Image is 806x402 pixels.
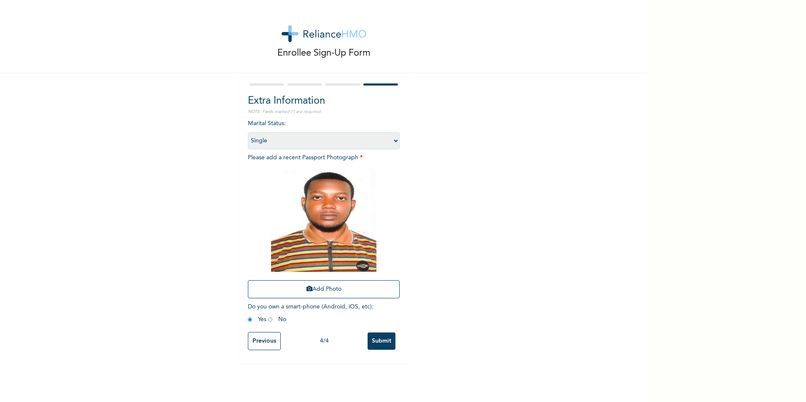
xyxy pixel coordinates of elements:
button: Add Photo [248,280,400,298]
input: Previous [248,332,281,350]
span: Please add a recent Passport Photograph [248,155,400,303]
span: Do you own a smart-phone (Android, iOS, etc) : Yes No [248,304,373,322]
p: NOTE: Fields marked (*) are required [248,109,400,115]
img: logo [282,25,366,42]
span: Marital Status : [248,121,400,144]
input: Submit [368,332,395,350]
div: 4 / 4 [281,337,368,346]
h2: Extra Information [248,94,400,109]
p: Enrollee Sign-Up Form [277,46,371,60]
img: Crop [271,166,376,272]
